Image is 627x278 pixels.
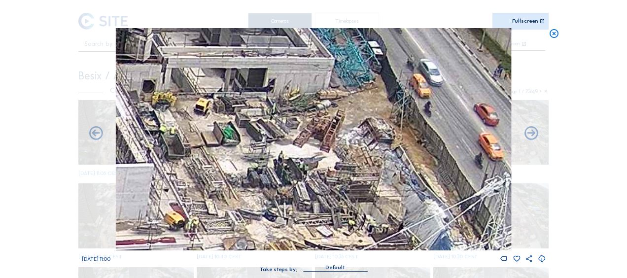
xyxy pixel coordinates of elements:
div: Default [303,263,367,271]
span: [DATE] 11:00 [82,256,110,262]
img: Image [116,28,511,250]
i: Forward [88,126,104,142]
div: Take steps by: [260,267,297,272]
i: Back [523,126,539,142]
div: Fullscreen [512,18,538,24]
div: Default [325,263,345,272]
